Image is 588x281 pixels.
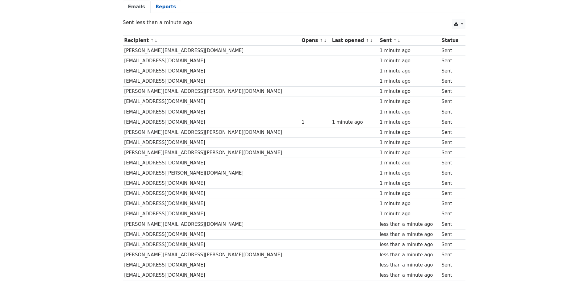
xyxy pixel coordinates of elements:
td: [PERSON_NAME][EMAIL_ADDRESS][PERSON_NAME][DOMAIN_NAME] [123,250,300,260]
td: [EMAIL_ADDRESS][DOMAIN_NAME] [123,138,300,148]
div: 1 minute ago [380,159,439,167]
div: 1 minute ago [380,47,439,54]
a: ↑ [319,38,323,43]
div: less than a minute ago [380,231,439,238]
td: Sent [440,239,462,250]
td: Sent [440,158,462,168]
a: ↑ [366,38,369,43]
th: Opens [300,35,331,46]
td: Sent [440,188,462,199]
div: 1 minute ago [380,170,439,177]
td: [PERSON_NAME][EMAIL_ADDRESS][PERSON_NAME][DOMAIN_NAME] [123,127,300,137]
td: Sent [440,86,462,97]
td: [EMAIL_ADDRESS][DOMAIN_NAME] [123,270,300,280]
td: Sent [440,97,462,107]
td: Sent [440,56,462,66]
a: Reports [150,1,181,13]
div: 1 minute ago [380,78,439,85]
div: less than a minute ago [380,221,439,228]
td: [EMAIL_ADDRESS][DOMAIN_NAME] [123,239,300,250]
td: [PERSON_NAME][EMAIL_ADDRESS][PERSON_NAME][DOMAIN_NAME] [123,148,300,158]
th: Sent [378,35,440,46]
td: Sent [440,270,462,280]
a: ↓ [369,38,373,43]
td: [EMAIL_ADDRESS][DOMAIN_NAME] [123,229,300,239]
td: Sent [440,178,462,188]
a: ↓ [397,38,401,43]
div: 1 minute ago [380,180,439,187]
div: 1 minute ago [380,98,439,105]
td: Sent [440,219,462,229]
td: [PERSON_NAME][EMAIL_ADDRESS][PERSON_NAME][DOMAIN_NAME] [123,86,300,97]
th: Status [440,35,462,46]
div: less than a minute ago [380,262,439,269]
td: [PERSON_NAME][EMAIL_ADDRESS][DOMAIN_NAME] [123,219,300,229]
div: less than a minute ago [380,251,439,258]
td: [EMAIL_ADDRESS][PERSON_NAME][DOMAIN_NAME] [123,168,300,178]
a: Emails [123,1,150,13]
td: Sent [440,76,462,86]
td: Sent [440,107,462,117]
td: Sent [440,66,462,76]
div: 1 minute ago [380,57,439,64]
a: ↑ [393,38,397,43]
div: 1 minute ago [380,88,439,95]
td: Sent [440,209,462,219]
td: Sent [440,138,462,148]
td: [PERSON_NAME][EMAIL_ADDRESS][DOMAIN_NAME] [123,46,300,56]
td: [EMAIL_ADDRESS][DOMAIN_NAME] [123,107,300,117]
div: less than a minute ago [380,272,439,279]
td: [EMAIL_ADDRESS][DOMAIN_NAME] [123,178,300,188]
a: ↑ [150,38,154,43]
div: 1 minute ago [380,210,439,217]
div: 1 minute ago [332,119,377,126]
td: Sent [440,229,462,239]
td: Sent [440,260,462,270]
td: [EMAIL_ADDRESS][DOMAIN_NAME] [123,117,300,127]
div: less than a minute ago [380,241,439,248]
td: Sent [440,250,462,260]
td: Sent [440,117,462,127]
td: Sent [440,199,462,209]
div: 1 minute ago [380,139,439,146]
div: 1 minute ago [380,68,439,75]
td: [EMAIL_ADDRESS][DOMAIN_NAME] [123,158,300,168]
td: [EMAIL_ADDRESS][DOMAIN_NAME] [123,188,300,199]
td: [EMAIL_ADDRESS][DOMAIN_NAME] [123,56,300,66]
td: Sent [440,148,462,158]
th: Recipient [123,35,300,46]
td: Sent [440,46,462,56]
p: Sent less than a minute ago [123,19,465,26]
iframe: Chat Widget [557,251,588,281]
td: [EMAIL_ADDRESS][DOMAIN_NAME] [123,66,300,76]
div: 1 [302,119,329,126]
td: [EMAIL_ADDRESS][DOMAIN_NAME] [123,76,300,86]
td: [EMAIL_ADDRESS][DOMAIN_NAME] [123,199,300,209]
div: 1 minute ago [380,129,439,136]
td: Sent [440,168,462,178]
th: Last opened [331,35,378,46]
td: Sent [440,127,462,137]
td: [EMAIL_ADDRESS][DOMAIN_NAME] [123,209,300,219]
div: 1 minute ago [380,109,439,116]
td: [EMAIL_ADDRESS][DOMAIN_NAME] [123,260,300,270]
td: [EMAIL_ADDRESS][DOMAIN_NAME] [123,97,300,107]
div: 1 minute ago [380,200,439,207]
a: ↓ [323,38,327,43]
div: 1 minute ago [380,149,439,156]
div: 1 minute ago [380,119,439,126]
a: ↓ [154,38,158,43]
div: 1 minute ago [380,190,439,197]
